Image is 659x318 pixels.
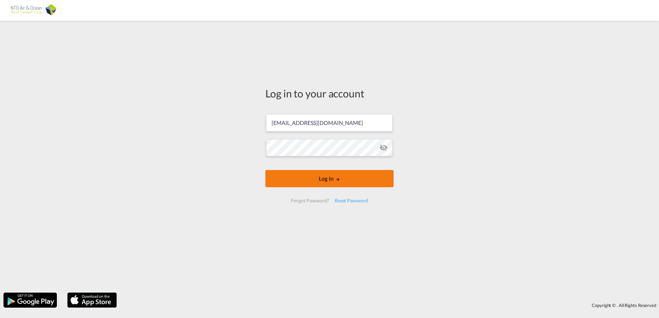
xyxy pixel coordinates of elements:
div: Copyright © . All Rights Reserved [120,299,659,311]
button: LOGIN [265,170,394,187]
div: Reset Password [332,194,371,207]
img: apple.png [67,292,118,308]
img: af31b1c0b01f11ecbc353f8e72265e29.png [10,3,57,18]
div: Forgot Password? [288,194,332,207]
img: google.png [3,292,58,308]
input: Enter email/phone number [266,114,393,131]
div: Log in to your account [265,86,394,100]
md-icon: icon-eye-off [379,144,388,152]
